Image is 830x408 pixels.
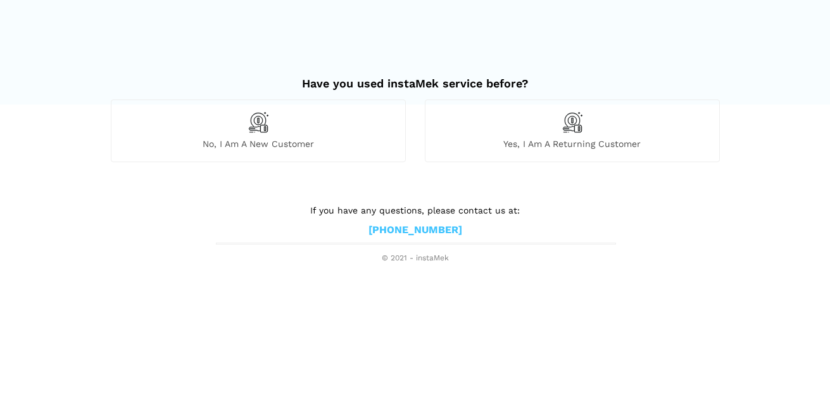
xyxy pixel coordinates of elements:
[368,224,462,237] a: [PHONE_NUMBER]
[111,64,720,91] h2: Have you used instaMek service before?
[111,138,405,150] span: No, I am a new customer
[216,253,615,264] span: © 2021 - instaMek
[216,203,615,217] p: If you have any questions, please contact us at:
[425,138,719,150] span: Yes, I am a returning customer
